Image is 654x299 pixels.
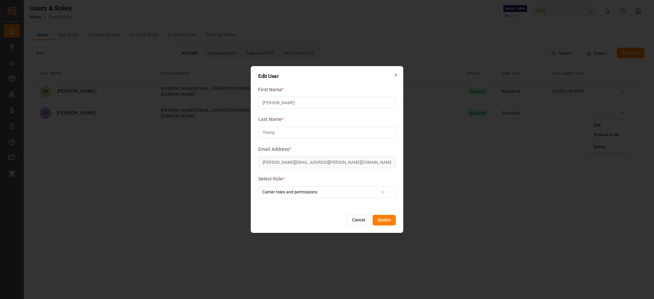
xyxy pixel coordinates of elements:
span: Last Name [258,116,282,123]
div: Carrier roles and permissions. [262,189,318,195]
span: Select Role [258,175,283,183]
button: Update [373,215,396,226]
input: First Name [258,97,396,109]
input: Last Name [258,127,396,139]
input: Email Address [258,156,396,168]
button: Cancel [347,215,370,226]
span: Email Address [258,146,289,153]
span: First Name [258,86,282,93]
h2: Edit User [258,74,396,79]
